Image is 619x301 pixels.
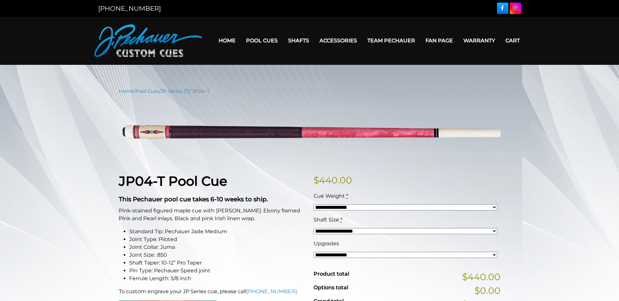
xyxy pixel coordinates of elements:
a: Pool Cues [241,32,283,49]
li: Joint Type: Piloted [129,236,306,243]
a: Home [213,32,241,49]
span: $ [314,175,319,186]
a: Pool Cues [135,88,159,94]
strong: This Pechauer pool cue takes 6-10 weeks to ship. [119,195,268,203]
strong: JP04-T Pool Cue [119,173,227,189]
span: $440.00 [462,270,501,284]
span: Cue Weight [314,193,345,199]
a: Home [119,88,134,94]
a: Team Pechauer [362,32,420,49]
span: Options total [314,284,348,291]
span: Upgrades [314,240,339,247]
li: Joint Size: .850 [129,251,306,259]
li: Pin Type: Pechauer Speed joint [129,267,306,275]
a: Fan Page [420,32,458,49]
a: [PHONE_NUMBER] [98,5,161,12]
img: jp04-T.png [119,100,501,163]
li: Shaft Taper: 10-12” Pro Taper [129,259,306,267]
span: $0.00 [474,284,501,297]
span: Product total [314,271,349,277]
a: [PHONE_NUMBER]. [246,288,298,294]
li: Joint Collar: Juma [129,243,306,251]
li: Ferrule Length: 5/8 inch [129,275,306,282]
nav: Breadcrumb [119,88,501,95]
span: Shaft Size [314,217,339,223]
p: To custom engrave your JP Series cue, please call [119,288,306,295]
a: Shafts [283,32,314,49]
abbr: required [346,193,348,199]
img: Pechauer Custom Cues [94,24,202,57]
li: Standard Tip: Pechauer Jade Medium [129,228,306,236]
p: Pink-stained figured maple cue with [PERSON_NAME]. Ebony framed Pink and Pearl inlays. Black and ... [119,207,306,222]
a: Cart [500,32,525,49]
a: Accessories [314,32,362,49]
bdi: 440.00 [314,175,352,186]
abbr: required [340,217,342,223]
a: JP Series (T) [161,88,190,94]
a: Warranty [458,32,500,49]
